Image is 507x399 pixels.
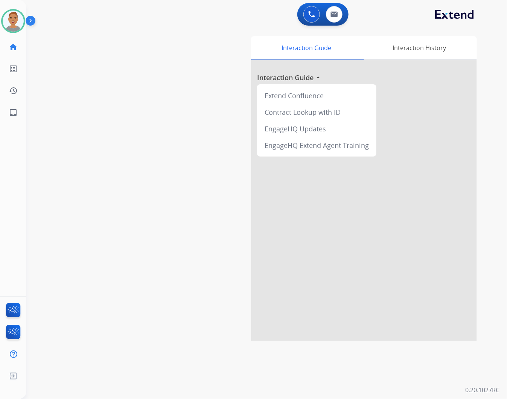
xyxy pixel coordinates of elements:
[362,36,477,59] div: Interaction History
[9,64,18,73] mat-icon: list_alt
[260,137,373,154] div: EngageHQ Extend Agent Training
[9,43,18,52] mat-icon: home
[3,11,24,32] img: avatar
[260,104,373,120] div: Contract Lookup with ID
[260,87,373,104] div: Extend Confluence
[251,36,362,59] div: Interaction Guide
[9,86,18,95] mat-icon: history
[260,120,373,137] div: EngageHQ Updates
[9,108,18,117] mat-icon: inbox
[465,385,499,394] p: 0.20.1027RC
